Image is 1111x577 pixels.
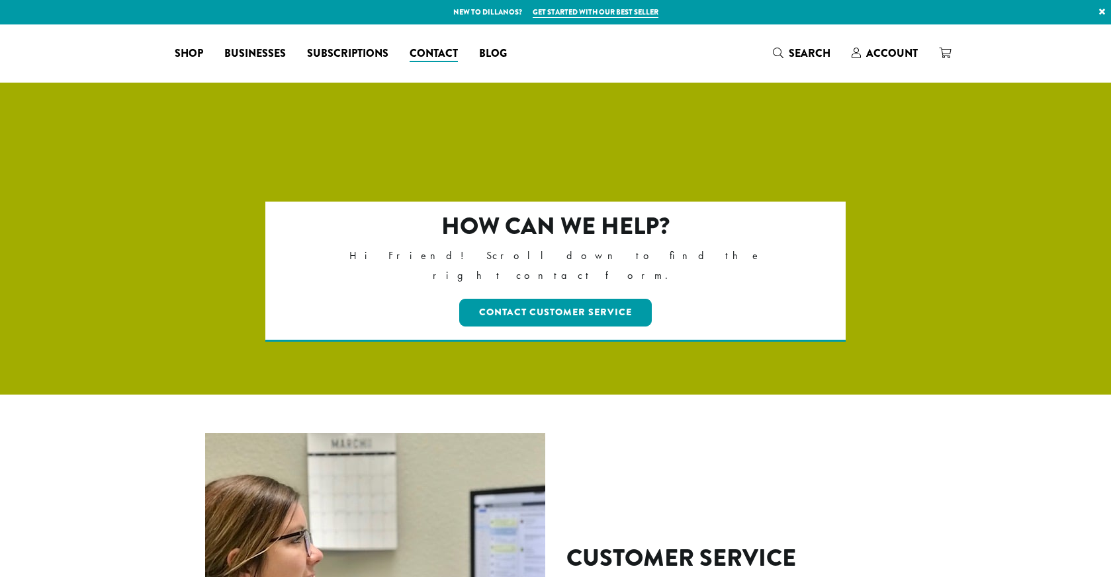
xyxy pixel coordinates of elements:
span: Businesses [224,46,286,62]
a: Contact Customer Service [459,299,652,327]
span: Search [789,46,830,61]
span: Shop [175,46,203,62]
span: Contact [410,46,458,62]
span: Blog [479,46,507,62]
span: Account [866,46,918,61]
span: Subscriptions [307,46,388,62]
h2: Customer Service [566,544,943,572]
a: Get started with our best seller [533,7,658,18]
a: Search [762,42,841,64]
h2: How can we help? [322,212,789,241]
a: Shop [164,43,214,64]
p: Hi Friend! Scroll down to find the right contact form. [322,246,789,286]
